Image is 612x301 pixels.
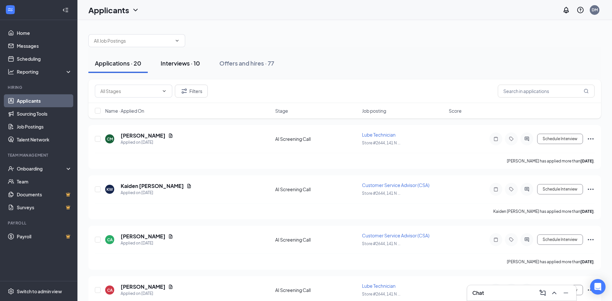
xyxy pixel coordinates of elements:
[62,7,69,13] svg: Collapse
[537,184,583,194] button: Schedule Interview
[507,237,515,242] svg: Tag
[219,59,274,67] div: Offers and hires · 77
[539,289,547,297] svg: ComposeMessage
[175,85,208,98] button: Filter Filters
[472,289,484,296] h3: Chat
[8,68,14,75] svg: Analysis
[17,107,72,120] a: Sourcing Tools
[562,6,570,14] svg: Notifications
[175,38,180,43] svg: ChevronDown
[121,240,173,246] div: Applied on [DATE]
[17,26,72,39] a: Home
[186,183,192,189] svg: Document
[17,52,72,65] a: Scheduling
[121,132,166,139] h5: [PERSON_NAME]
[580,159,594,163] b: [DATE]
[17,94,72,107] a: Applicants
[449,108,462,114] span: Score
[105,108,144,114] span: Name · Applied On
[537,234,583,245] button: Schedule Interview
[17,39,72,52] a: Messages
[493,209,595,214] p: Kaiden [PERSON_NAME] has applied more than .
[107,287,113,293] div: CA
[492,237,500,242] svg: Note
[362,191,400,196] span: Store #2644, 141 N ...
[8,85,71,90] div: Hiring
[362,283,396,289] span: Lube Technician
[17,230,72,243] a: PayrollCrown
[121,283,166,290] h5: [PERSON_NAME]
[121,290,173,297] div: Applied on [DATE]
[507,259,595,265] p: [PERSON_NAME] has applied more than .
[8,152,71,158] div: Team Management
[132,6,139,14] svg: ChevronDown
[121,190,192,196] div: Applied on [DATE]
[275,136,358,142] div: AI Screening Call
[587,135,595,143] svg: Ellipses
[580,259,594,264] b: [DATE]
[562,289,570,297] svg: Minimize
[121,182,184,190] h5: Kaiden [PERSON_NAME]
[275,108,288,114] span: Stage
[275,287,358,293] div: AI Screening Call
[587,286,595,294] svg: Ellipses
[523,237,531,242] svg: ActiveChat
[362,182,429,188] span: Customer Service Advisor (CSA)
[161,59,200,67] div: Interviews · 10
[8,165,14,172] svg: UserCheck
[587,236,595,244] svg: Ellipses
[275,236,358,243] div: AI Screening Call
[492,136,500,141] svg: Note
[8,288,14,295] svg: Settings
[17,288,62,295] div: Switch to admin view
[362,292,400,296] span: Store #2644, 141 N ...
[561,288,571,298] button: Minimize
[507,136,515,141] svg: Tag
[180,87,188,95] svg: Filter
[592,7,598,13] div: DM
[94,37,172,44] input: All Job Postings
[550,289,558,297] svg: ChevronUp
[584,88,589,94] svg: MagnifyingGlass
[88,5,129,16] h1: Applicants
[523,136,531,141] svg: ActiveChat
[587,185,595,193] svg: Ellipses
[17,175,72,188] a: Team
[362,140,400,145] span: Store #2644, 141 N ...
[523,187,531,192] svg: ActiveChat
[362,233,429,238] span: Customer Service Advisor (CSA)
[107,136,113,142] div: CM
[95,59,141,67] div: Applications · 20
[107,237,113,243] div: CA
[17,201,72,214] a: SurveysCrown
[121,233,166,240] h5: [PERSON_NAME]
[162,88,167,94] svg: ChevronDown
[590,279,606,295] div: Open Intercom Messenger
[7,6,14,13] svg: WorkstreamLogo
[577,6,584,14] svg: QuestionInfo
[537,288,548,298] button: ComposeMessage
[17,188,72,201] a: DocumentsCrown
[507,158,595,164] p: [PERSON_NAME] has applied more than .
[168,284,173,289] svg: Document
[8,220,71,226] div: Payroll
[275,186,358,192] div: AI Screening Call
[121,139,173,146] div: Applied on [DATE]
[507,187,515,192] svg: Tag
[17,68,72,75] div: Reporting
[580,209,594,214] b: [DATE]
[100,88,159,95] input: All Stages
[537,134,583,144] button: Schedule Interview
[17,165,66,172] div: Onboarding
[17,120,72,133] a: Job Postings
[168,234,173,239] svg: Document
[17,133,72,146] a: Talent Network
[498,85,595,98] input: Search in applications
[106,187,113,192] div: KW
[168,133,173,138] svg: Document
[362,132,396,138] span: Lube Technician
[492,187,500,192] svg: Note
[362,108,386,114] span: Job posting
[549,288,559,298] button: ChevronUp
[362,241,400,246] span: Store #2644, 141 N ...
